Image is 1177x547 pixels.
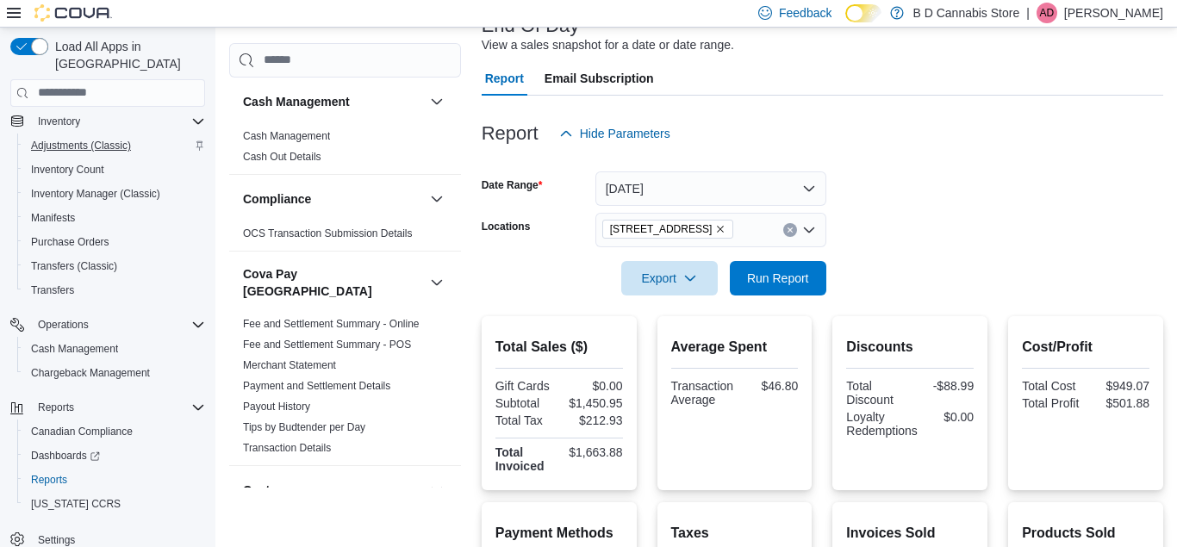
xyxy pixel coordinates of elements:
button: Run Report [730,261,826,295]
span: Cash Out Details [243,150,321,164]
a: Inventory Manager (Classic) [24,183,167,204]
h2: Total Sales ($) [495,337,623,357]
span: OCS Transaction Submission Details [243,227,413,240]
span: Purchase Orders [31,235,109,249]
button: Chargeback Management [17,361,212,385]
button: Reports [31,397,81,418]
button: Inventory Manager (Classic) [17,182,212,206]
span: Transaction Details [243,441,331,455]
a: Payment and Settlement Details [243,380,390,392]
p: B D Cannabis Store [912,3,1019,23]
span: Inventory Count [31,163,104,177]
a: Cash Out Details [243,151,321,163]
div: Total Discount [846,379,906,407]
span: Purchase Orders [24,232,205,252]
button: Cash Management [243,93,423,110]
div: $949.07 [1089,379,1149,393]
button: Compliance [243,190,423,208]
div: $0.00 [925,410,974,424]
button: Operations [31,314,96,335]
button: Operations [3,313,212,337]
h3: Compliance [243,190,311,208]
span: AD [1040,3,1055,23]
button: Canadian Compliance [17,420,212,444]
h2: Payment Methods [495,523,623,544]
span: Cash Management [31,342,118,356]
button: Manifests [17,206,212,230]
span: Inventory Manager (Classic) [24,183,205,204]
span: Load All Apps in [GEOGRAPHIC_DATA] [48,38,205,72]
span: Payment and Settlement Details [243,379,390,393]
span: Transfers [24,280,205,301]
span: Dashboards [31,449,100,463]
span: Adjustments (Classic) [24,135,205,156]
a: Manifests [24,208,82,228]
div: $1,450.95 [563,396,623,410]
span: Manifests [24,208,205,228]
span: Operations [31,314,205,335]
span: Reports [31,397,205,418]
span: Reports [31,473,67,487]
span: Payout History [243,400,310,413]
span: Canadian Compliance [31,425,133,438]
button: Hide Parameters [552,116,677,151]
span: Settings [38,533,75,547]
h3: Report [482,123,539,144]
h2: Products Sold [1022,523,1149,544]
a: Reports [24,469,74,490]
button: Open list of options [802,223,816,237]
span: Fee and Settlement Summary - POS [243,338,411,351]
a: Dashboards [24,445,107,466]
a: Cash Management [243,130,330,142]
span: Chargeback Management [24,363,205,383]
button: Customer [243,482,423,499]
button: Reports [3,395,212,420]
div: Aman Dhillon [1037,3,1057,23]
div: $1,663.88 [563,445,623,459]
a: Purchase Orders [24,232,116,252]
a: Cash Management [24,339,125,359]
div: Total Profit [1022,396,1082,410]
a: Transfers [24,280,81,301]
span: Transfers (Classic) [31,259,117,273]
a: Transfers (Classic) [24,256,124,277]
h2: Discounts [846,337,974,357]
span: Report [485,61,524,96]
div: Gift Cards [495,379,556,393]
button: [US_STATE] CCRS [17,492,212,516]
div: Total Cost [1022,379,1082,393]
span: Canadian Compliance [24,421,205,442]
a: Adjustments (Classic) [24,135,138,156]
span: Inventory Count [24,159,205,180]
button: Cova Pay [GEOGRAPHIC_DATA] [427,272,447,293]
span: Adjustments (Classic) [31,139,131,152]
label: Locations [482,220,531,233]
label: Date Range [482,178,543,192]
span: Tips by Budtender per Day [243,420,365,434]
img: Cova [34,4,112,22]
div: $212.93 [563,413,623,427]
span: Cash Management [243,129,330,143]
p: | [1026,3,1030,23]
span: Transfers (Classic) [24,256,205,277]
div: $46.80 [740,379,798,393]
button: Purchase Orders [17,230,212,254]
div: Compliance [229,223,461,251]
button: Adjustments (Classic) [17,134,212,158]
a: OCS Transaction Submission Details [243,227,413,239]
a: Merchant Statement [243,359,336,371]
span: [STREET_ADDRESS] [610,221,713,238]
a: Transaction Details [243,442,331,454]
div: View a sales snapshot for a date or date range. [482,36,734,54]
button: Transfers (Classic) [17,254,212,278]
a: Tips by Budtender per Day [243,421,365,433]
span: Manifests [31,211,75,225]
span: 213 City Centre Mall [602,220,734,239]
span: Dark Mode [845,22,846,23]
button: Inventory [3,109,212,134]
strong: Total Invoiced [495,445,545,473]
span: Operations [38,318,89,332]
h2: Average Spent [671,337,799,357]
button: Customer [427,480,447,500]
span: Inventory [38,115,80,128]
